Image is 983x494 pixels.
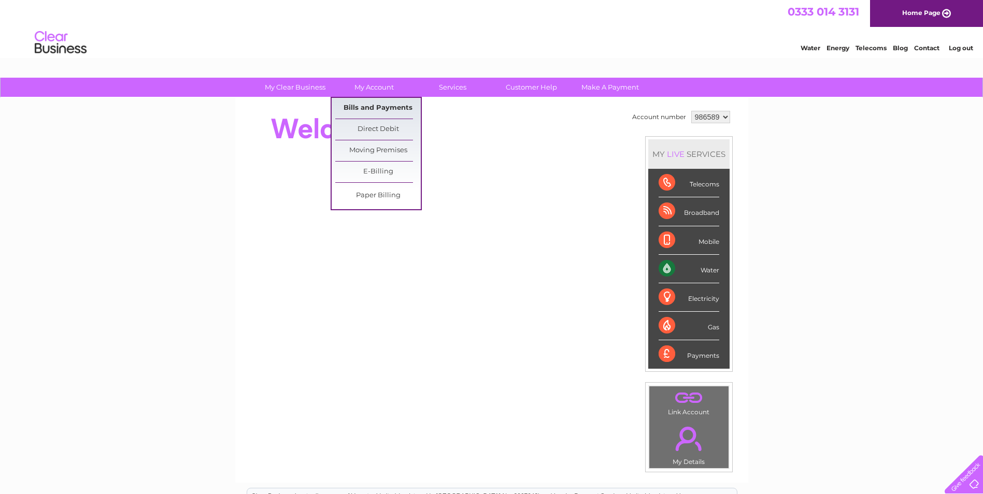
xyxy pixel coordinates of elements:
[335,162,421,182] a: E-Billing
[949,44,973,52] a: Log out
[827,44,849,52] a: Energy
[659,197,719,226] div: Broadband
[659,169,719,197] div: Telecoms
[247,6,737,50] div: Clear Business is a trading name of Verastar Limited (registered in [GEOGRAPHIC_DATA] No. 3667643...
[649,418,729,469] td: My Details
[801,44,820,52] a: Water
[489,78,574,97] a: Customer Help
[335,119,421,140] a: Direct Debit
[34,27,87,59] img: logo.png
[659,255,719,283] div: Water
[648,139,730,169] div: MY SERVICES
[630,108,689,126] td: Account number
[659,340,719,368] div: Payments
[252,78,338,97] a: My Clear Business
[659,312,719,340] div: Gas
[659,226,719,255] div: Mobile
[335,185,421,206] a: Paper Billing
[649,386,729,418] td: Link Account
[659,283,719,312] div: Electricity
[665,149,687,159] div: LIVE
[567,78,653,97] a: Make A Payment
[335,98,421,119] a: Bills and Payments
[331,78,417,97] a: My Account
[335,140,421,161] a: Moving Premises
[410,78,495,97] a: Services
[914,44,939,52] a: Contact
[788,5,859,18] a: 0333 014 3131
[652,389,726,407] a: .
[652,420,726,457] a: .
[856,44,887,52] a: Telecoms
[893,44,908,52] a: Blog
